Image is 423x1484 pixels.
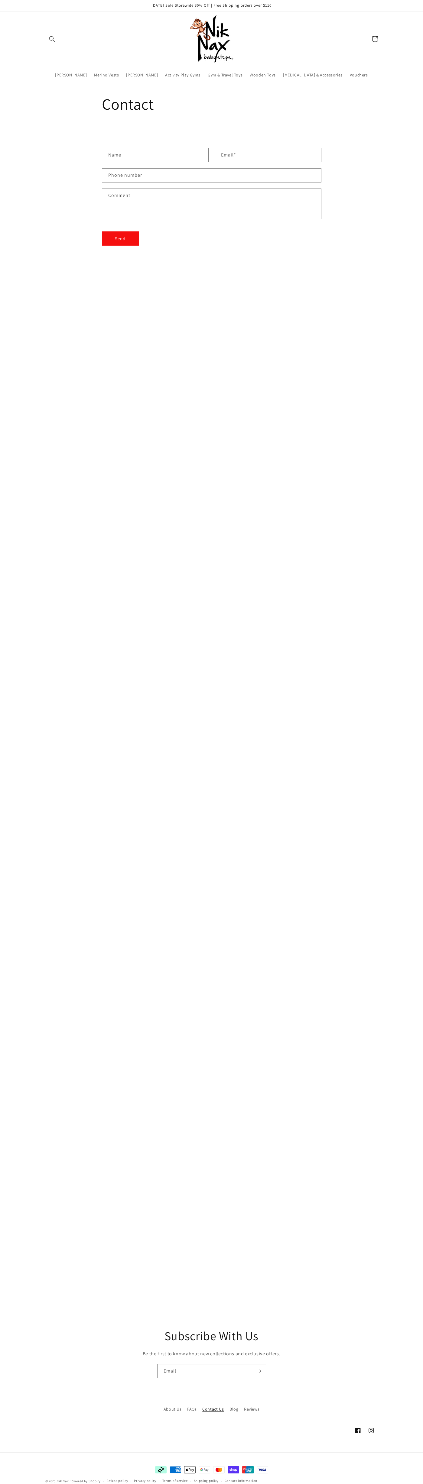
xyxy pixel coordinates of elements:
[187,1404,197,1415] a: FAQs
[55,72,87,78] span: [PERSON_NAME]
[164,1405,182,1415] a: About Us
[102,231,139,246] button: Send
[106,1350,317,1358] p: Be the first to know about new collections and exclusive offers.
[208,72,242,78] span: Gym & Travel Toys
[90,69,122,81] a: Merino Vests
[283,72,343,78] span: [MEDICAL_DATA] & Accessories
[250,72,276,78] span: Wooden Toys
[246,69,279,81] a: Wooden Toys
[57,1479,69,1483] a: Nik Nax
[102,94,321,115] h1: Contact
[225,1478,257,1484] a: Contact information
[45,1479,69,1483] small: © 2025,
[161,69,204,81] a: Activity Play Gyms
[162,1478,188,1484] a: Terms of service
[106,1478,128,1484] a: Refund policy
[202,1404,224,1415] a: Contact Us
[126,72,158,78] span: [PERSON_NAME]
[244,1404,259,1415] a: Reviews
[94,72,119,78] span: Merino Vests
[346,69,372,81] a: Vouchers
[70,1479,101,1483] a: Powered by Shopify
[229,1404,238,1415] a: Blog
[134,1478,156,1484] a: Privacy policy
[279,69,346,81] a: [MEDICAL_DATA] & Accessories
[151,3,272,8] span: [DATE] Sale Storewide 30% Off | Free Shipping orders over $110
[45,32,59,46] summary: Search
[122,69,161,81] a: [PERSON_NAME]
[27,1328,396,1344] h2: Subscribe With Us
[194,1478,219,1484] a: Shipping policy
[51,69,90,81] a: [PERSON_NAME]
[187,15,236,63] img: Nik Nax
[185,13,238,66] a: Nik Nax
[204,69,246,81] a: Gym & Travel Toys
[350,72,368,78] span: Vouchers
[252,1364,266,1378] button: Subscribe
[165,72,200,78] span: Activity Play Gyms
